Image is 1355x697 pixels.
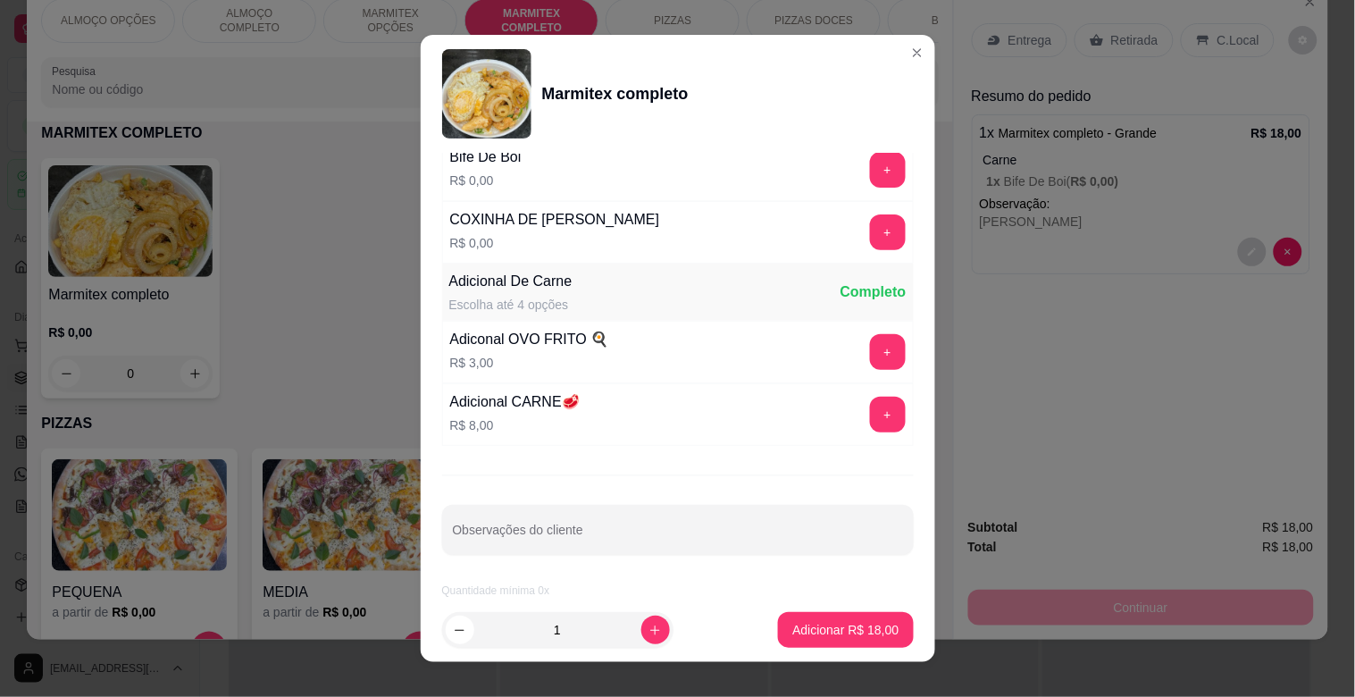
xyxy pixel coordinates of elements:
[903,38,932,67] button: Close
[450,172,522,189] p: R$ 0,00
[453,528,903,546] input: Observações do cliente
[870,334,906,370] button: add
[450,234,660,252] p: R$ 0,00
[450,354,609,372] p: R$ 3,00
[870,152,906,188] button: add
[450,147,522,168] div: Bife De Boi
[641,616,670,644] button: increase-product-quantity
[450,391,580,413] div: Adicional CARNE🥩
[449,271,573,292] div: Adicional De Carne
[542,81,689,106] div: Marmitex completo
[778,612,913,648] button: Adicionar R$ 18,00
[870,397,906,432] button: add
[450,209,660,231] div: COXINHA DE [PERSON_NAME]
[446,616,474,644] button: decrease-product-quantity
[870,214,906,250] button: add
[449,296,573,314] div: Escolha até 4 opções
[450,329,609,350] div: Adiconal OVO FRITO 🍳
[442,49,531,139] img: product-image
[442,584,914,598] article: Quantidade mínima 0x
[450,416,580,434] p: R$ 8,00
[792,621,899,639] p: Adicionar R$ 18,00
[841,281,907,303] div: Completo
